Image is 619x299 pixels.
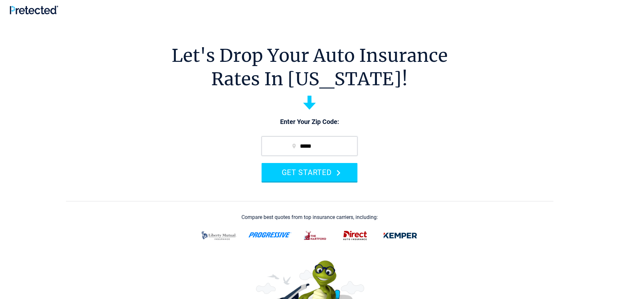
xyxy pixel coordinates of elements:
img: direct [339,227,371,244]
img: Pretected Logo [10,6,58,14]
button: GET STARTED [262,163,357,182]
p: Enter Your Zip Code: [255,117,364,127]
img: thehartford [300,227,331,244]
input: zip code [262,136,357,156]
div: Compare best quotes from top insurance carriers, including: [241,214,378,220]
img: progressive [248,232,292,238]
h1: Let's Drop Your Auto Insurance Rates In [US_STATE]! [172,44,448,91]
img: liberty [198,227,240,244]
img: kemper [379,227,422,244]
